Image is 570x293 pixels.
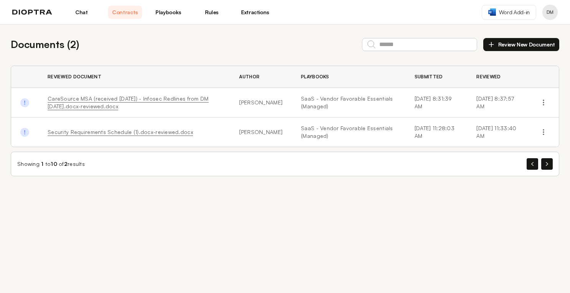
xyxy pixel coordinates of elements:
[405,118,468,147] td: [DATE] 11:28:03 AM
[467,88,528,118] td: [DATE] 8:37:57 AM
[51,161,57,167] span: 10
[17,160,85,168] div: Showing to of results
[488,8,496,16] img: word
[467,118,528,147] td: [DATE] 11:33:40 AM
[195,6,229,19] a: Rules
[64,6,99,19] a: Chat
[230,118,292,147] td: [PERSON_NAME]
[527,158,538,170] button: Previous
[482,5,536,20] a: Word Add-in
[301,124,396,140] a: SaaS - Vendor Favorable Essentials (Managed)
[38,66,230,88] th: Reviewed Document
[20,128,29,137] img: Done
[238,6,272,19] a: Extractions
[405,88,468,118] td: [DATE] 8:31:39 AM
[230,88,292,118] td: [PERSON_NAME]
[541,158,553,170] button: Next
[499,8,530,16] span: Word Add-in
[405,66,468,88] th: Submitted
[230,66,292,88] th: Author
[48,129,193,135] a: Security Requirements Schedule (1).docx-reviewed.docx
[48,95,209,109] a: CareSource MSA (received [DATE]) - Infosec Redlines from DM [DATE].docx-reviewed.docx
[11,37,79,52] h2: Documents ( 2 )
[301,95,396,110] a: SaaS - Vendor Favorable Essentials (Managed)
[483,38,559,51] button: Review New Document
[64,161,68,167] span: 2
[20,98,29,107] img: Done
[108,6,142,19] a: Contracts
[542,5,558,20] button: Profile menu
[41,161,43,167] span: 1
[292,66,405,88] th: Playbooks
[151,6,185,19] a: Playbooks
[12,10,52,15] img: logo
[467,66,528,88] th: Reviewed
